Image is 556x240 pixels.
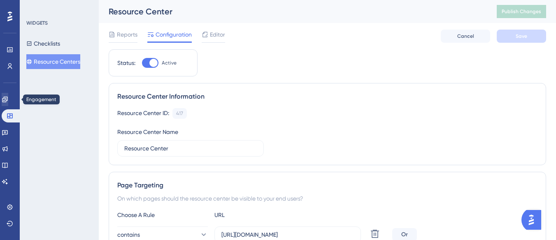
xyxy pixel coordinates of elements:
iframe: UserGuiding AI Assistant Launcher [521,208,546,232]
button: Checklists [26,36,60,51]
span: Editor [210,30,225,39]
button: Cancel [441,30,490,43]
span: Publish Changes [502,8,541,15]
span: Active [162,60,177,66]
div: Resource Center [109,6,476,17]
span: Save [516,33,527,39]
div: Resource Center ID: [117,108,169,119]
div: On which pages should the resource center be visible to your end users? [117,194,537,203]
button: Publish Changes [497,5,546,18]
div: WIDGETS [26,20,48,26]
div: Choose A Rule [117,210,208,220]
button: Resource Centers [26,54,80,69]
span: Reports [117,30,137,39]
div: URL [214,210,305,220]
span: Cancel [457,33,474,39]
span: Configuration [156,30,192,39]
div: Resource Center Information [117,92,537,102]
div: 417 [176,110,183,117]
input: yourwebsite.com/path [221,230,354,239]
button: Save [497,30,546,43]
span: contains [117,230,140,240]
div: Resource Center Name [117,127,178,137]
div: Status: [117,58,135,68]
div: Page Targeting [117,180,537,190]
input: Type your Resource Center name [124,144,257,153]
